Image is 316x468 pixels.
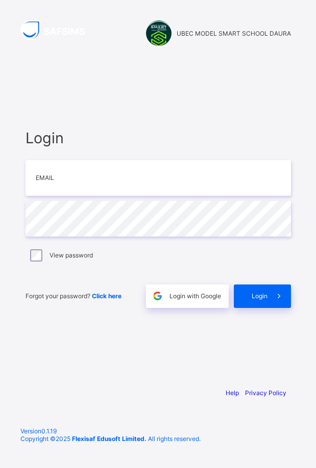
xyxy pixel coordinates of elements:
span: UBEC MODEL SMART SCHOOL DAURA [177,30,291,37]
a: Click here [92,292,121,300]
strong: Flexisaf Edusoft Limited. [72,435,147,443]
span: Login [252,292,268,300]
span: Login [26,129,291,147]
img: SAFSIMS Logo [20,20,97,40]
span: Version 0.1.19 [20,427,296,435]
a: Help [226,389,239,397]
span: Copyright © 2025 All rights reserved. [20,435,201,443]
span: Forgot your password? [26,292,121,300]
a: Privacy Policy [245,389,286,397]
label: View password [50,251,93,259]
span: Login with Google [169,292,221,300]
img: google.396cfc9801f0270233282035f929180a.svg [152,290,163,302]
